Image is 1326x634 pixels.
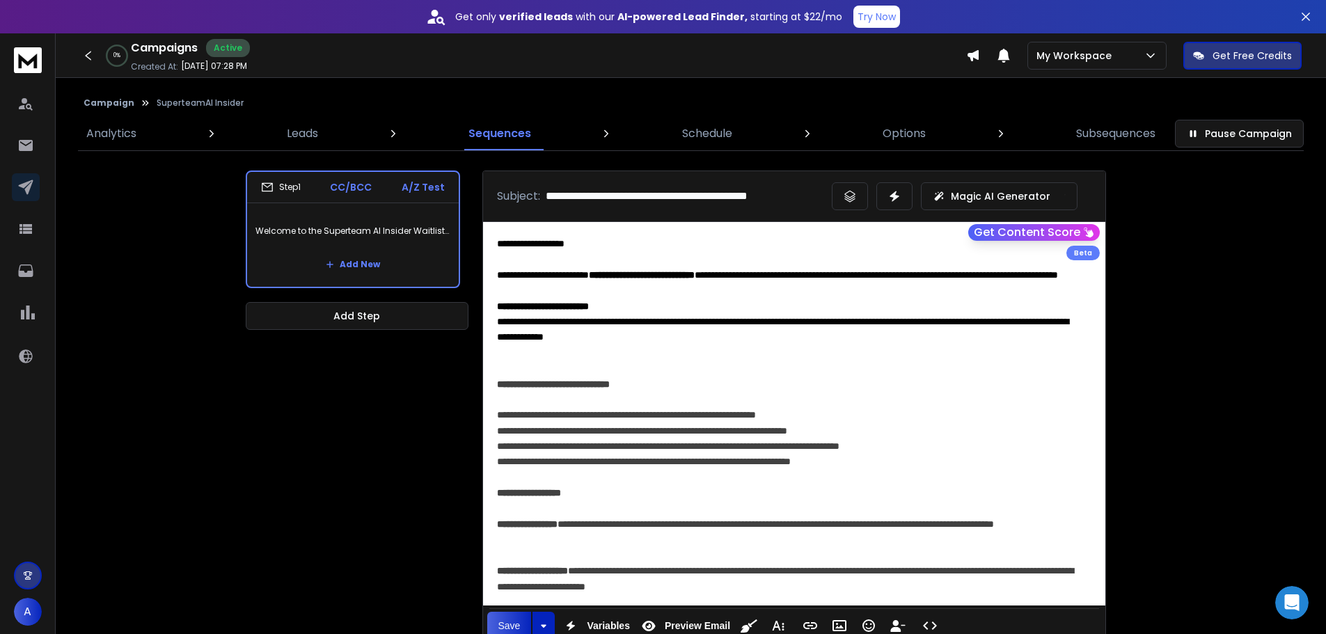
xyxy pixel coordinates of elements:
button: Pause Campaign [1175,120,1304,148]
div: Hey Arup, [22,43,217,57]
p: [DATE] 07:28 PM [181,61,247,72]
p: CC/BCC [330,180,372,194]
a: Sequences [460,117,539,150]
div: [DATE] [11,261,267,280]
div: Hey Arup,The variables can be added in using the API for "Add lead", you can refer to the image b... [11,35,228,250]
button: Add Step [246,302,468,330]
li: Step1CC/BCCA/Z TestWelcome to the Superteam AI Insider Waitlist! 🚀Add New [246,171,460,288]
button: Try Now [853,6,900,28]
p: Options [883,125,926,142]
div: unable to find campaign id [114,280,267,310]
div: You can find the campaign ID directly in the URL when you open the campaign. It will be a series ... [22,343,217,411]
p: Leads [287,125,318,142]
button: Get Free Credits [1183,42,1302,70]
a: Leads [278,117,326,150]
p: Subsequences [1076,125,1155,142]
div: Active [206,39,250,57]
h1: Box [68,7,88,17]
button: A [14,598,42,626]
p: Subject: [497,188,540,205]
iframe: Intercom live chat [1275,586,1309,619]
button: Home [218,6,244,32]
p: Schedule [682,125,732,142]
p: Get only with our starting at $22/mo [455,10,842,24]
p: Welcome to the Superteam AI Insider Waitlist! 🚀 [255,212,450,251]
div: Hi Arup, [22,330,217,344]
img: logo [14,47,42,73]
p: The team can also help [68,17,173,31]
a: Analytics [78,117,145,150]
h1: Campaigns [131,40,198,56]
p: Created At: [131,61,178,72]
button: Gif picker [44,456,55,467]
a: Options [874,117,934,150]
p: Magic AI Generator [951,189,1050,203]
div: Step 1 [261,181,301,193]
div: Add lead: [22,228,217,242]
p: 0 % [113,51,120,60]
button: Emoji picker [22,456,33,467]
button: Get Content Score [968,224,1100,241]
button: Send a message… [239,450,261,473]
button: Campaign [84,97,134,109]
button: Upload attachment [66,456,77,467]
button: Add New [315,251,391,278]
p: Try Now [858,10,896,24]
button: go back [9,6,35,32]
textarea: Message… [12,427,267,450]
p: Sequences [468,125,531,142]
img: Profile image for Box [40,8,62,30]
div: Lakshita says… [11,35,267,261]
div: Raj says… [11,322,267,496]
p: Analytics [86,125,136,142]
div: Hi Arup,You can find the campaign ID directly in the URL when you open the campaign. It will be a... [11,322,228,465]
strong: verified leads [499,10,573,24]
div: unable to find campaign id [125,288,256,302]
strong: AI-powered Lead Finder, [617,10,748,24]
a: Schedule [674,117,741,150]
p: Get Free Credits [1213,49,1292,63]
p: SuperteamAI Insider [157,97,244,109]
div: Arup says… [11,280,267,322]
a: Subsequences [1068,117,1164,150]
span: Variables [584,620,633,632]
p: My Workspace [1036,49,1117,63]
button: Magic AI Generator [921,182,1078,210]
div: Close [244,6,269,31]
span: Preview Email [662,620,733,632]
div: Beta [1066,246,1100,260]
a: [URL] [68,229,95,240]
div: The variables can be added in using the API for "Add lead", you can refer to the image below and ... [22,64,217,118]
p: A/Z Test [402,180,445,194]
